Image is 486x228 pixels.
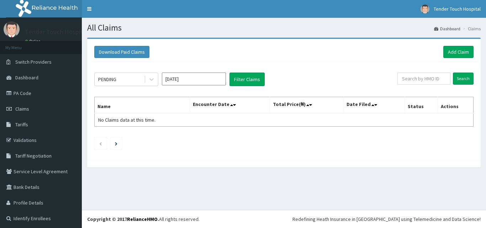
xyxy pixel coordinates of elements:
[94,46,149,58] button: Download Paid Claims
[443,46,474,58] a: Add Claim
[162,73,226,85] input: Select Month and Year
[87,216,159,222] strong: Copyright © 2017 .
[421,5,429,14] img: User Image
[25,29,88,35] p: Tender Touch Hospital
[397,73,450,85] input: Search by HMO ID
[292,216,481,223] div: Redefining Heath Insurance in [GEOGRAPHIC_DATA] using Telemedicine and Data Science!
[4,21,20,37] img: User Image
[190,97,270,113] th: Encounter Date
[99,140,102,147] a: Previous page
[25,39,42,44] a: Online
[344,97,405,113] th: Date Filed
[127,216,158,222] a: RelianceHMO
[82,210,486,228] footer: All rights reserved.
[15,106,29,112] span: Claims
[270,97,344,113] th: Total Price(₦)
[438,97,473,113] th: Actions
[453,73,474,85] input: Search
[15,153,52,159] span: Tariff Negotiation
[15,121,28,128] span: Tariffs
[434,6,481,12] span: Tender Touch Hospital
[405,97,438,113] th: Status
[115,140,117,147] a: Next page
[229,73,265,86] button: Filter Claims
[98,117,155,123] span: No Claims data at this time.
[15,74,38,81] span: Dashboard
[15,59,52,65] span: Switch Providers
[87,23,481,32] h1: All Claims
[461,26,481,32] li: Claims
[98,76,116,83] div: PENDING
[95,97,190,113] th: Name
[434,26,460,32] a: Dashboard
